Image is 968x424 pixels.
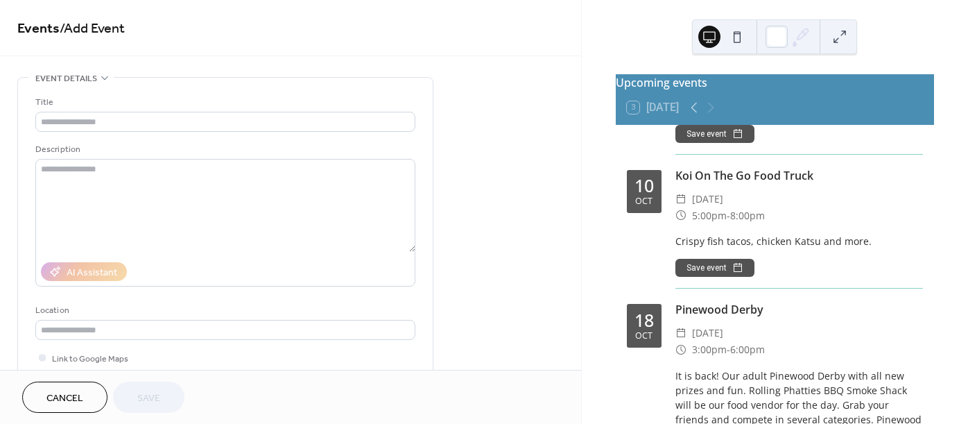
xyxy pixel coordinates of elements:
[675,259,754,277] button: Save event
[692,207,727,224] span: 5:00pm
[35,142,413,157] div: Description
[52,352,128,366] span: Link to Google Maps
[635,332,652,341] div: Oct
[675,234,923,248] div: Crispy fish tacos, chicken Katsu and more.
[727,207,730,224] span: -
[675,167,923,184] div: Koi On The Go Food Truck
[22,382,107,413] button: Cancel
[675,341,686,358] div: ​
[35,303,413,318] div: Location
[46,391,83,406] span: Cancel
[730,207,765,224] span: 8:00pm
[675,325,686,341] div: ​
[675,125,754,143] button: Save event
[17,15,60,42] a: Events
[675,207,686,224] div: ​
[634,312,654,329] div: 18
[635,197,652,206] div: Oct
[35,95,413,110] div: Title
[692,191,723,207] span: [DATE]
[60,15,125,42] span: / Add Event
[692,325,723,341] span: [DATE]
[727,341,730,358] span: -
[675,301,923,318] div: Pinewood Derby
[692,341,727,358] span: 3:00pm
[730,341,765,358] span: 6:00pm
[616,74,934,91] div: Upcoming events
[35,71,97,86] span: Event details
[634,177,654,194] div: 10
[675,191,686,207] div: ​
